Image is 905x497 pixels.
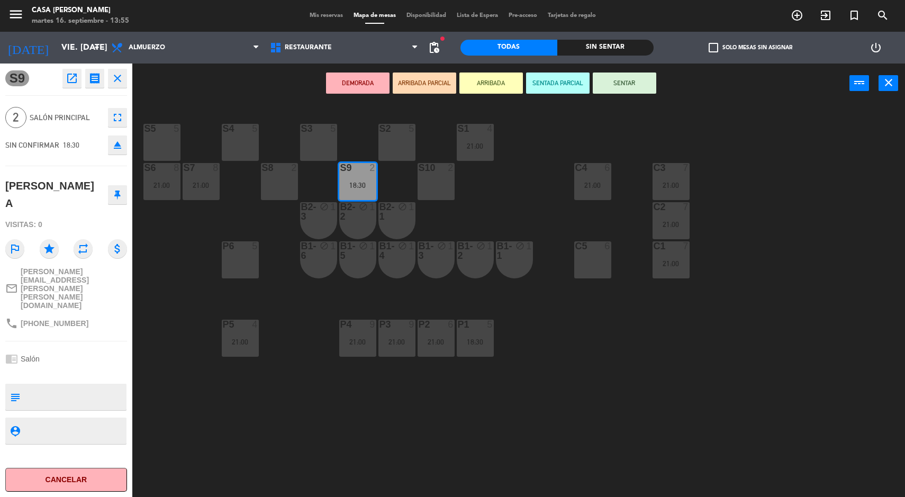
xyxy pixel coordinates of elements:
i: add_circle_outline [791,9,803,22]
span: Lista de Espera [451,13,503,19]
span: [PHONE_NUMBER] [21,319,88,328]
span: Disponibilidad [401,13,451,19]
button: receipt [85,69,104,88]
div: P3 [379,320,380,329]
div: B1-6 [301,241,302,260]
div: Visitas: 0 [5,215,127,234]
span: Pre-acceso [503,13,542,19]
i: block [515,241,524,250]
a: mail_outline[PERSON_NAME][EMAIL_ADDRESS][PERSON_NAME][PERSON_NAME][DOMAIN_NAME] [5,267,127,310]
div: S3 [301,124,302,133]
div: 9 [369,320,376,329]
span: Salón [21,355,40,363]
div: 6 [604,241,611,251]
div: 8 [213,163,219,173]
i: fullscreen [111,111,124,124]
i: block [359,241,368,250]
div: 5 [487,320,493,329]
button: fullscreen [108,108,127,127]
div: 5 [330,124,337,133]
div: 5 [252,124,258,133]
div: 21:00 [378,338,415,346]
div: 1 [487,241,493,251]
i: eject [111,139,124,151]
i: power_settings_new [870,41,882,54]
div: 1 [369,202,376,212]
button: power_input [849,75,869,91]
i: close [111,72,124,85]
span: Restaurante [285,44,332,51]
i: person_pin [9,425,21,437]
div: 2 [369,163,376,173]
i: power_input [853,76,866,89]
span: [PERSON_NAME][EMAIL_ADDRESS][PERSON_NAME][PERSON_NAME][DOMAIN_NAME] [21,267,127,310]
div: 18:30 [339,182,376,189]
i: close [882,76,895,89]
button: Cancelar [5,468,127,492]
button: ARRIBADA PARCIAL [393,73,456,94]
button: eject [108,135,127,155]
span: Tarjetas de regalo [542,13,601,19]
div: 21:00 [339,338,376,346]
i: block [398,202,407,211]
i: block [320,241,329,250]
div: B2-2 [340,202,341,221]
div: 21:00 [222,338,259,346]
div: 9 [409,320,415,329]
div: 1 [448,241,454,251]
div: 2 [448,163,454,173]
div: S5 [144,124,145,133]
div: 5 [409,124,415,133]
i: search [876,9,889,22]
div: Todas [460,40,557,56]
button: close [879,75,898,91]
div: 21:00 [183,182,220,189]
i: star [40,239,59,258]
div: 6 [604,163,611,173]
div: S6 [144,163,145,173]
div: 21:00 [574,182,611,189]
span: pending_actions [428,41,440,54]
span: Mapa de mesas [348,13,401,19]
button: SENTADA PARCIAL [526,73,590,94]
div: 1 [369,241,376,251]
i: receipt [88,72,101,85]
div: martes 16. septiembre - 13:55 [32,16,129,26]
div: 1 [409,202,415,212]
div: 8 [174,163,180,173]
div: 1 [526,241,532,251]
span: fiber_manual_record [439,35,446,42]
div: C4 [575,163,576,173]
div: 5 [252,241,258,251]
i: repeat [74,239,93,258]
i: outlined_flag [5,239,24,258]
i: chrome_reader_mode [5,353,18,365]
div: B1-5 [340,241,341,260]
div: B2-1 [379,202,380,221]
i: menu [8,6,24,22]
i: turned_in_not [848,9,861,22]
span: check_box_outline_blank [709,43,718,52]
span: Almuerzo [129,44,165,51]
span: 18:30 [63,141,79,149]
div: 1 [330,241,337,251]
div: Sin sentar [557,40,654,56]
div: 4 [487,124,493,133]
div: 5 [174,124,180,133]
i: exit_to_app [819,9,832,22]
div: 1 [409,241,415,251]
button: DEMORADA [326,73,390,94]
div: [PERSON_NAME] A [5,177,103,212]
div: P4 [340,320,341,329]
